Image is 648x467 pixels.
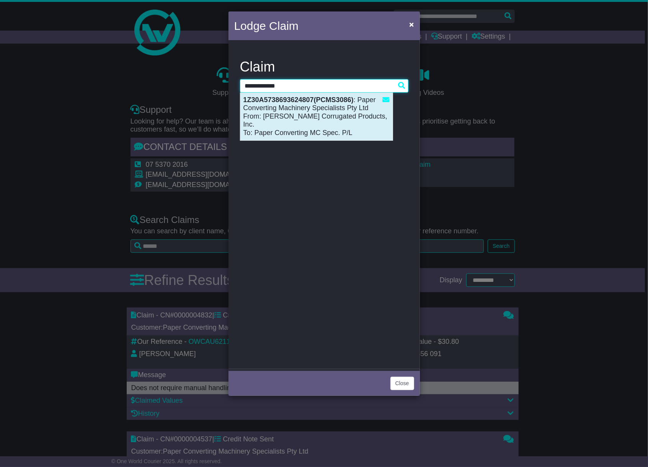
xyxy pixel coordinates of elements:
strong: 1Z30A5738693624807(PCMS3086) [243,96,354,104]
button: Close [390,377,414,390]
h3: Claim [240,59,408,75]
h4: Lodge Claim [234,17,299,34]
button: Close [405,16,418,32]
span: × [409,20,414,29]
div: : Paper Converting Machinery Specialists Pty Ltd From: [PERSON_NAME] Corrugated Products, Inc. To... [240,93,393,140]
